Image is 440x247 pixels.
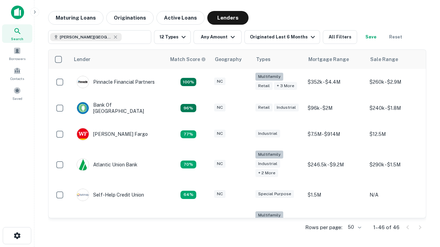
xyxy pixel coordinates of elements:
div: Matching Properties: 15, hasApolloMatch: undefined [180,104,196,112]
div: Industrial [255,130,280,138]
td: $1.5M [304,182,366,208]
div: NC [214,130,225,138]
button: Originations [106,11,154,25]
span: Saved [12,96,22,101]
img: picture [77,128,89,140]
div: Matching Properties: 11, hasApolloMatch: undefined [180,161,196,169]
img: picture [77,102,89,114]
button: Save your search to get updates of matches that match your search criteria. [360,30,382,44]
div: Matching Properties: 10, hasApolloMatch: undefined [180,191,196,199]
div: NC [214,160,225,168]
th: Capitalize uses an advanced AI algorithm to match your search with the best lender. The match sco... [166,50,211,69]
h6: Match Score [170,56,205,63]
div: Types [256,55,271,63]
button: Active Loans [156,11,205,25]
div: Retail [255,82,273,90]
img: picture [77,159,89,170]
div: Multifamily [255,211,283,219]
div: Capitalize uses an advanced AI algorithm to match your search with the best lender. The match sco... [170,56,206,63]
div: NC [214,78,225,85]
span: [PERSON_NAME][GEOGRAPHIC_DATA], [GEOGRAPHIC_DATA] [60,34,111,40]
td: $12.5M [366,121,428,147]
button: Maturing Loans [48,11,103,25]
th: Mortgage Range [304,50,366,69]
div: NC [214,104,225,111]
div: Geography [215,55,242,63]
a: Borrowers [2,44,32,63]
td: $290k - $1.5M [366,147,428,182]
p: Rows per page: [305,223,342,232]
div: Industrial [274,104,299,111]
th: Lender [70,50,166,69]
td: $240k - $1.8M [366,95,428,121]
td: $352k - $4.4M [304,69,366,95]
img: capitalize-icon.png [11,5,24,19]
div: + 2 more [255,169,278,177]
div: Matching Properties: 12, hasApolloMatch: undefined [180,130,196,139]
img: picture [77,76,89,88]
th: Sale Range [366,50,428,69]
div: Special Purpose [255,190,294,198]
button: Reset [385,30,407,44]
span: Contacts [10,76,24,81]
div: 50 [345,222,362,232]
img: picture [77,189,89,201]
th: Types [252,50,304,69]
th: Geography [211,50,252,69]
div: Sale Range [370,55,398,63]
p: 1–46 of 46 [373,223,399,232]
button: Originated Last 6 Months [244,30,320,44]
div: Originated Last 6 Months [250,33,317,41]
div: Industrial [255,160,280,168]
td: $7.5M - $914M [304,121,366,147]
div: Pinnacle Financial Partners [77,76,155,88]
span: Search [11,36,23,42]
button: 12 Types [154,30,191,44]
button: All Filters [323,30,357,44]
div: Matching Properties: 28, hasApolloMatch: undefined [180,78,196,86]
a: Saved [2,84,32,103]
button: Lenders [207,11,249,25]
div: Multifamily [255,151,283,158]
div: Mortgage Range [308,55,349,63]
a: Contacts [2,64,32,83]
td: $265k - $1.1M [366,208,428,243]
td: $96k - $2M [304,95,366,121]
div: NC [214,190,225,198]
td: N/A [366,182,428,208]
div: Self-help Credit Union [77,189,144,201]
td: $260k - $2.9M [366,69,428,95]
div: Bank Of [GEOGRAPHIC_DATA] [77,102,159,114]
div: Multifamily [255,73,283,81]
div: Retail [255,104,273,111]
iframe: Chat Widget [406,192,440,225]
a: Search [2,24,32,43]
td: $225.3k - $21M [304,208,366,243]
div: Lender [74,55,90,63]
div: Atlantic Union Bank [77,158,137,171]
button: Any Amount [194,30,242,44]
div: + 3 more [274,82,297,90]
td: $246.5k - $9.2M [304,147,366,182]
div: [PERSON_NAME] Fargo [77,128,148,140]
span: Borrowers [9,56,25,61]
